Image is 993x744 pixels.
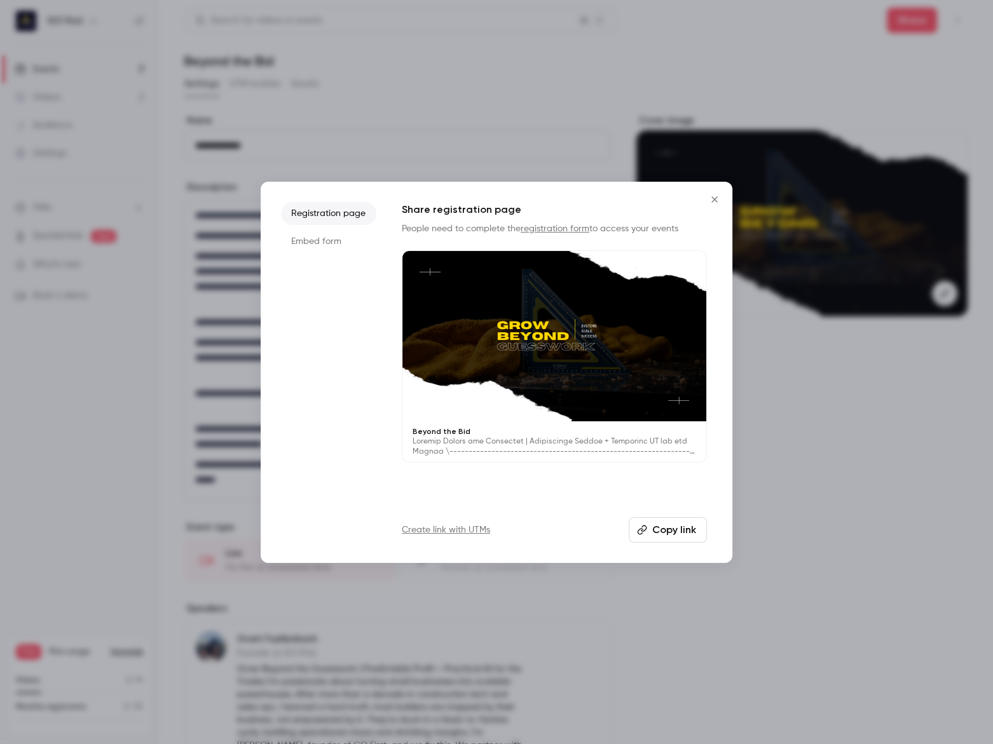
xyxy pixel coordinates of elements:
li: Embed form [281,230,376,253]
p: Beyond the Bid [413,426,696,436]
a: Beyond the BidLoremip Dolors ame Consectet | Adipiscinge Seddoe + Temporinc UT lab etd Magnaa \--... [402,250,707,463]
li: Registration page [281,202,376,225]
button: Copy link [629,517,707,543]
button: Close [702,187,727,212]
h1: Share registration page [402,202,707,217]
a: Create link with UTMs [402,524,490,536]
p: Loremip Dolors ame Consectet | Adipiscinge Seddoe + Temporinc UT lab etd Magnaa \----------------... [413,436,696,457]
a: registration form [521,224,589,233]
p: People need to complete the to access your events [402,222,707,235]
